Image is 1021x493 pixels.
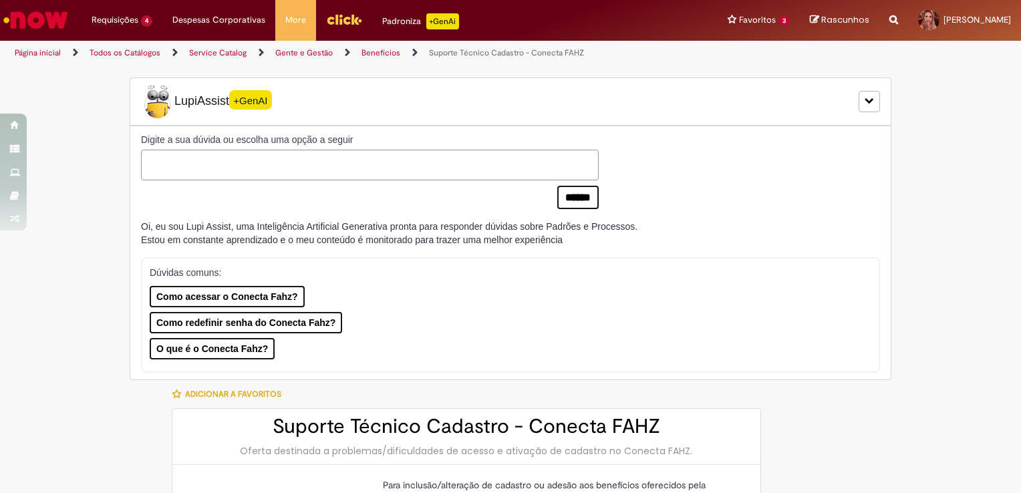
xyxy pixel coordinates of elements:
span: LupiAssist [141,85,272,118]
span: Requisições [92,13,138,27]
img: ServiceNow [1,7,70,33]
a: Benefícios [361,47,400,58]
span: +GenAI [229,90,272,110]
label: Digite a sua dúvida ou escolha uma opção a seguir [141,133,599,146]
a: Rascunhos [810,14,869,27]
span: Adicionar a Favoritos [185,389,281,399]
a: Página inicial [15,47,61,58]
span: Favoritos [739,13,776,27]
div: Oferta destinada a problemas/dificuldades de acesso e ativação de cadastro no Conecta FAHZ. [186,444,747,458]
span: 4 [141,15,152,27]
span: Despesas Corporativas [172,13,265,27]
p: Dúvidas comuns: [150,266,858,279]
button: Como acessar o Conecta Fahz? [150,286,305,307]
div: Oi, eu sou Lupi Assist, uma Inteligência Artificial Generativa pronta para responder dúvidas sobr... [141,220,637,246]
h2: Suporte Técnico Cadastro - Conecta FAHZ [186,416,747,438]
span: 3 [778,15,790,27]
a: Gente e Gestão [275,47,333,58]
ul: Trilhas de página [10,41,671,65]
img: click_logo_yellow_360x200.png [326,9,362,29]
a: Service Catalog [189,47,247,58]
span: [PERSON_NAME] [943,14,1011,25]
span: More [285,13,306,27]
button: Adicionar a Favoritos [172,380,289,408]
a: Todos os Catálogos [90,47,160,58]
p: +GenAi [426,13,459,29]
div: Padroniza [382,13,459,29]
a: Suporte Técnico Cadastro - Conecta FAHZ [429,47,584,58]
div: LupiLupiAssist+GenAI [130,77,891,126]
img: Lupi [141,85,174,118]
button: O que é o Conecta Fahz? [150,338,275,359]
span: Rascunhos [821,13,869,26]
button: Como redefinir senha do Conecta Fahz? [150,312,342,333]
